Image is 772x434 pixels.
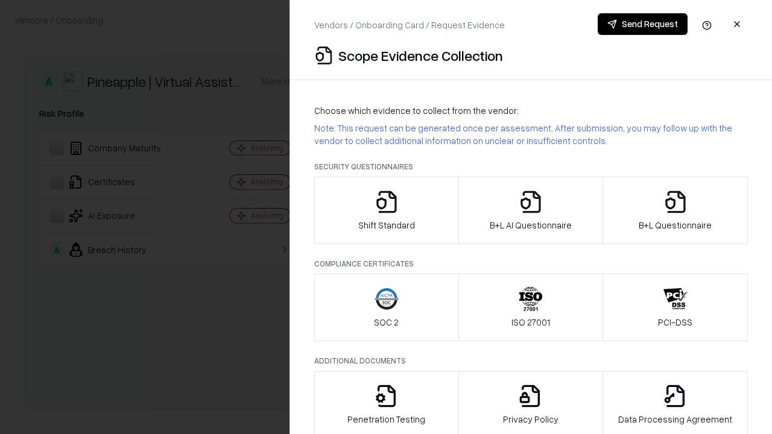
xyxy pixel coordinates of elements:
p: Penetration Testing [347,413,425,426]
p: B+L Questionnaire [639,219,712,231]
p: Vendors / Onboarding Card / Request Evidence [314,19,505,31]
button: ISO 27001 [458,274,604,341]
p: ISO 27001 [511,316,550,329]
p: Additional Documents [314,356,748,366]
p: Security Questionnaires [314,162,748,172]
p: Shift Standard [358,219,415,231]
p: Scope Evidence Collection [338,46,503,65]
button: Send Request [598,13,688,35]
p: Choose which evidence to collect from the vendor: [314,104,748,117]
p: Privacy Policy [503,413,558,426]
p: SOC 2 [374,316,399,329]
button: Shift Standard [314,177,459,244]
p: B+L AI Questionnaire [490,219,572,231]
button: SOC 2 [314,274,459,341]
button: B+L AI Questionnaire [458,177,604,244]
button: PCI-DSS [603,274,748,341]
button: B+L Questionnaire [603,177,748,244]
p: PCI-DSS [658,316,692,329]
p: Compliance Certificates [314,259,748,269]
p: Data Processing Agreement [618,413,732,426]
p: Note: This request can be generated once per assessment. After submission, you may follow up with... [314,122,748,147]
